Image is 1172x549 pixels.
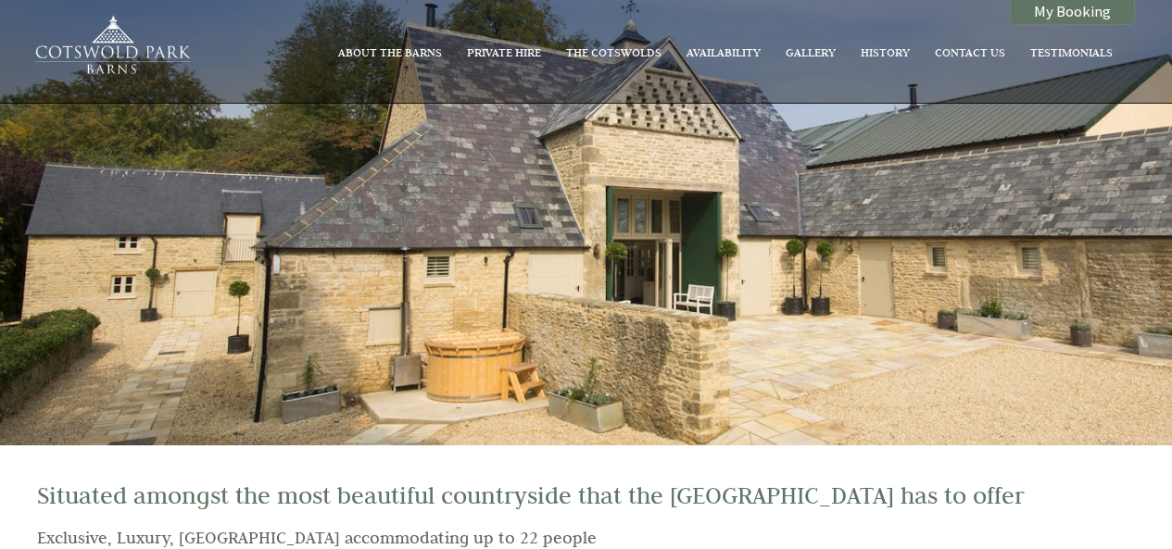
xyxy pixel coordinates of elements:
h1: Situated amongst the most beautiful countryside that the [GEOGRAPHIC_DATA] has to offer [37,480,1113,510]
a: Gallery [786,44,836,59]
a: Private Hire [467,44,541,59]
a: Contact Us [935,44,1005,59]
a: The Cotswolds [566,44,662,59]
a: History [861,44,910,59]
img: Cotswold Park Barns [26,15,197,81]
a: Availability [687,44,761,59]
a: About The Barns [338,44,442,59]
a: Testimonials [1030,44,1113,59]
